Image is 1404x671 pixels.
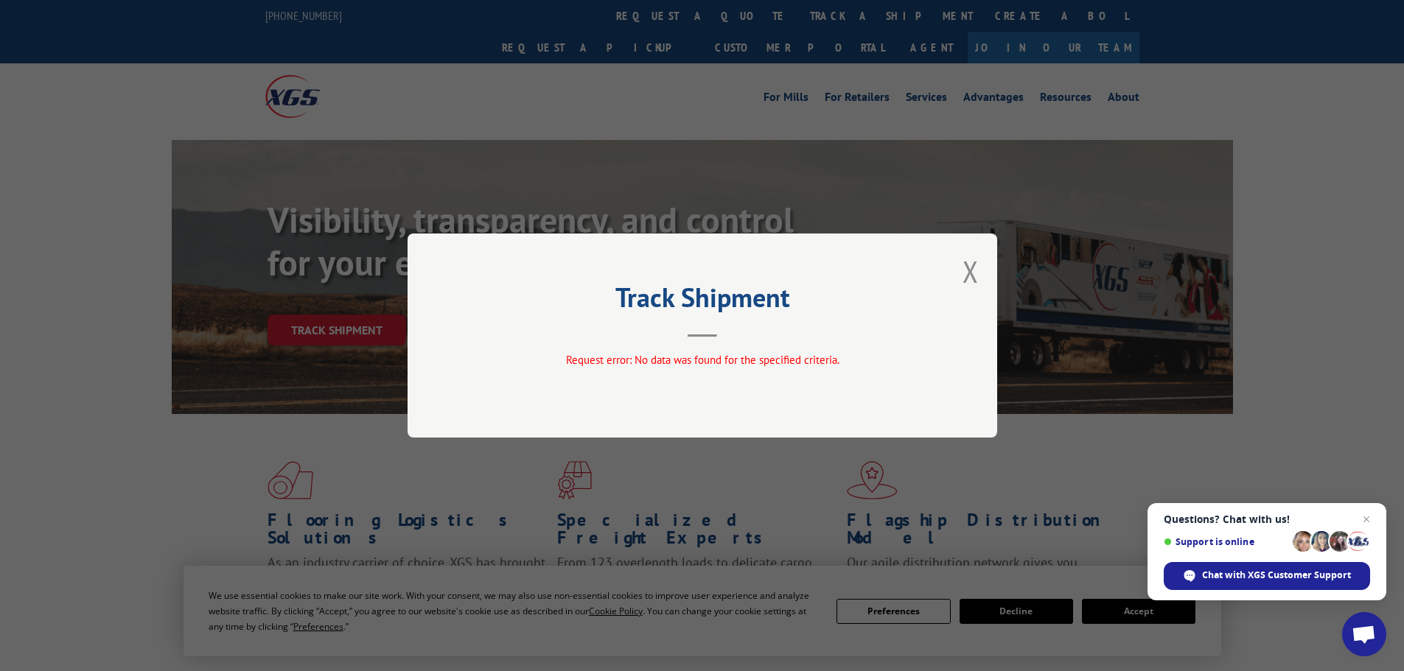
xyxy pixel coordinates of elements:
h2: Track Shipment [481,287,923,315]
button: Close modal [963,252,979,291]
span: Request error: No data was found for the specified criteria. [565,353,839,367]
span: Questions? Chat with us! [1164,513,1370,525]
span: Chat with XGS Customer Support [1202,569,1351,582]
span: Close chat [1358,510,1375,528]
div: Chat with XGS Customer Support [1164,562,1370,590]
div: Open chat [1342,612,1386,656]
span: Support is online [1164,536,1288,547]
